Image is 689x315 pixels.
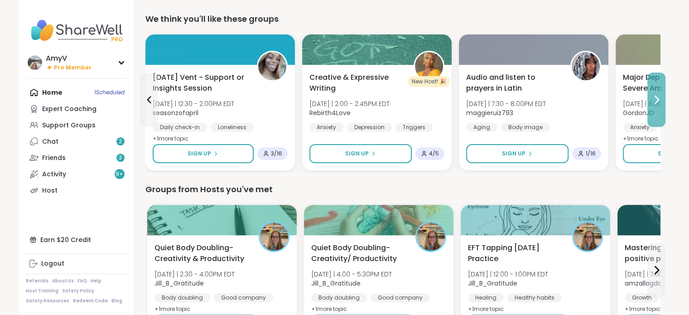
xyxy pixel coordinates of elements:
span: Pro Member [54,64,92,72]
div: Good company [214,293,273,302]
div: Earn $20 Credit [26,232,127,248]
a: Chat2 [26,133,127,150]
img: ShareWell Nav Logo [26,15,127,46]
div: Support Groups [42,121,96,130]
div: Aging [466,123,497,132]
a: About Us [52,278,74,284]
img: Jill_B_Gratitude [417,223,445,251]
b: GordonJD [623,108,654,117]
div: Host [42,186,58,195]
b: Jill_B_Gratitude [468,279,517,288]
b: Jill_B_Gratitude [154,279,204,288]
span: 4 / 5 [429,150,439,157]
span: Sign Up [345,150,369,158]
span: 1 / 16 [586,150,596,157]
a: Redeem Code [73,298,108,304]
div: Anxiety [623,123,657,132]
a: Safety Policy [62,288,94,294]
div: Depression [347,123,392,132]
a: Blog [111,298,122,304]
span: Audio and listen to prayers in Latin [466,72,560,94]
a: Referrals [26,278,48,284]
img: Jill_B_Gratitude [573,223,602,251]
span: Quiet Body Doubling- Creativity & Productivity [154,242,249,264]
span: Sign Up [502,150,525,158]
img: Rebirth4Love [415,52,443,80]
div: Growth [625,293,659,302]
a: Expert Coaching [26,101,127,117]
b: amzallagdan [625,279,666,288]
span: 9 + [116,170,123,178]
button: Sign Up [153,144,254,163]
b: maggieruiz793 [466,108,513,117]
div: Healing [468,293,504,302]
div: Daily check-in [153,123,207,132]
img: AmyV [28,55,42,70]
span: Sign Up [188,150,211,158]
b: Rebirth4Love [309,108,351,117]
span: [DATE] | 12:30 - 2:00PM EDT [153,99,234,108]
a: Host Training [26,288,58,294]
div: Logout [41,259,64,268]
div: Body image [501,123,550,132]
a: Safety Resources [26,298,69,304]
div: Body doubling [154,293,210,302]
span: [DATE] Vent - Support or Insights Session [153,72,247,94]
span: Creative & Expressive Writing [309,72,404,94]
span: Quiet Body Doubling- Creativity/ Productivity [311,242,405,264]
div: Anxiety [309,123,343,132]
a: Logout [26,256,127,272]
div: Expert Coaching [42,105,96,114]
div: Groups from Hosts you've met [145,183,660,196]
span: [DATE] | 4:00 - 5:30PM EDT [311,270,392,279]
span: [DATE] | 12:00 - 1:00PM EDT [468,270,548,279]
div: New Host! 🎉 [408,76,450,87]
b: Jill_B_Gratitude [311,279,361,288]
a: FAQ [77,278,87,284]
a: Host [26,182,127,199]
div: Triggers [395,123,433,132]
span: EFT Tapping [DATE] Practice [468,242,562,264]
span: 2 [119,138,122,145]
button: Sign Up [466,144,569,163]
span: 3 [119,154,122,162]
a: Support Groups [26,117,127,133]
span: [DATE] | 2:30 - 4:00PM EDT [154,270,235,279]
div: Good company [371,293,430,302]
div: Healthy habits [507,293,562,302]
div: Friends [42,154,66,163]
span: Sign Up [658,150,681,158]
img: Jill_B_Gratitude [260,223,288,251]
span: [DATE] | 7:30 - 8:00PM EDT [466,99,546,108]
img: seasonzofapril [258,52,286,80]
b: seasonzofapril [153,108,198,117]
a: Help [91,278,101,284]
div: AmyV [46,53,92,63]
div: We think you'll like these groups [145,13,660,25]
div: Chat [42,137,58,146]
div: Loneliness [211,123,254,132]
span: [DATE] | 2:00 - 2:45PM EDT [309,99,390,108]
button: Sign Up [309,144,412,163]
div: Body doubling [311,293,367,302]
img: maggieruiz793 [572,52,600,80]
div: Activity [42,170,66,179]
span: 3 / 16 [271,150,282,157]
a: Activity9+ [26,166,127,182]
a: Friends3 [26,150,127,166]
